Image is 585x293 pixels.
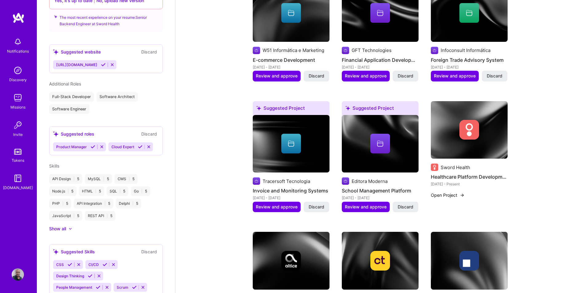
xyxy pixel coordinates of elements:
img: cover [431,232,508,290]
img: arrow-right [460,193,465,198]
div: Tracersoft Tecnologia [263,178,310,184]
div: HTML 5 [79,186,104,196]
div: W51 Informática e Marketing [263,47,324,53]
i: icon SuggestedTeams [53,49,58,54]
img: Company logo [281,251,301,271]
button: Discard [304,202,329,212]
img: Company logo [431,47,438,54]
span: Discard [309,73,324,79]
div: PHP 5 [49,199,71,208]
span: | [129,176,130,181]
img: Company logo [459,120,479,140]
i: Accept [91,145,95,149]
button: Review and approve [253,202,301,212]
img: cover [253,232,330,290]
i: icon SuggestedTeams [53,131,58,137]
img: User Avatar [12,268,24,281]
button: Discard [393,202,418,212]
div: Suggested Skills [53,248,95,255]
span: | [95,189,96,194]
div: Node.js 5 [49,186,76,196]
img: cover [253,115,330,173]
i: Reject [105,285,109,290]
span: | [73,176,75,181]
button: Review and approve [431,71,479,81]
button: Discard [393,71,418,81]
div: Discovery [9,77,27,83]
img: guide book [12,172,24,184]
div: SQL 5 [107,186,128,196]
img: Company logo [370,251,390,271]
span: [URL][DOMAIN_NAME] [56,62,97,67]
i: Reject [76,262,81,267]
button: Discard [482,71,507,81]
button: Discard [139,48,159,55]
span: | [103,176,104,181]
img: cover [342,115,419,173]
h4: Foreign Trade Advisory System [431,56,508,64]
button: Review and approve [342,202,390,212]
i: icon SuggestedTeams [256,106,261,110]
div: Suggested roles [53,131,94,137]
button: Discard [139,248,159,255]
img: bell [12,36,24,48]
span: Review and approve [434,73,476,79]
span: Review and approve [256,73,298,79]
div: Editora Moderna [352,178,388,184]
i: Accept [132,285,137,290]
span: | [119,189,121,194]
h4: School Management Platform [342,187,419,195]
span: Review and approve [345,73,387,79]
div: Go 5 [131,186,150,196]
span: Additional Roles [49,81,81,86]
div: Software Engineer [49,104,89,114]
span: Product Manager [56,145,87,149]
div: Sword Health [441,164,470,171]
div: API Integration 5 [74,199,113,208]
i: icon SuggestedTeams [345,106,350,110]
div: Full-Stack Developer [49,92,94,102]
button: Open Project [431,192,465,198]
div: The most recent experience on your resume: Senior Backend Engineer at Sword Health [49,6,163,32]
img: Company logo [431,164,438,171]
span: Discard [398,73,413,79]
img: cover [342,232,419,290]
h4: Invoice and Monitoring Systems [253,187,330,195]
span: | [132,201,134,206]
div: [DATE] - [DATE] [431,64,508,70]
span: CI/CD [88,262,99,267]
div: Suggested Project [342,101,419,117]
div: [DATE] - [DATE] [342,195,419,201]
h4: Financial Application Development [342,56,419,64]
div: Infoconsult Informática [441,47,490,53]
button: Review and approve [342,71,390,81]
i: Reject [110,62,115,67]
img: Company logo [342,177,349,185]
div: Delphi 5 [116,199,141,208]
div: [DOMAIN_NAME] [3,184,33,191]
span: CSS [56,262,64,267]
a: User Avatar [10,268,25,281]
span: Review and approve [345,204,387,210]
div: [DATE] - Present [431,181,508,187]
img: logo [12,12,25,23]
i: Accept [138,145,142,149]
span: Scrum [117,285,128,290]
span: Discard [398,204,413,210]
div: MySQL 5 [85,174,112,184]
span: Discard [487,73,502,79]
i: Reject [99,145,104,149]
img: teamwork [12,92,24,104]
span: | [62,201,64,206]
img: Invite [12,119,24,131]
div: Missions [10,104,25,110]
img: cover [431,101,508,159]
img: Company logo [459,251,479,271]
div: Suggested website [53,49,101,55]
i: Reject [141,285,145,290]
div: Notifications [7,48,29,54]
span: People Management [56,285,92,290]
span: | [104,201,106,206]
div: Invite [13,131,23,138]
div: CMS 5 [115,174,138,184]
